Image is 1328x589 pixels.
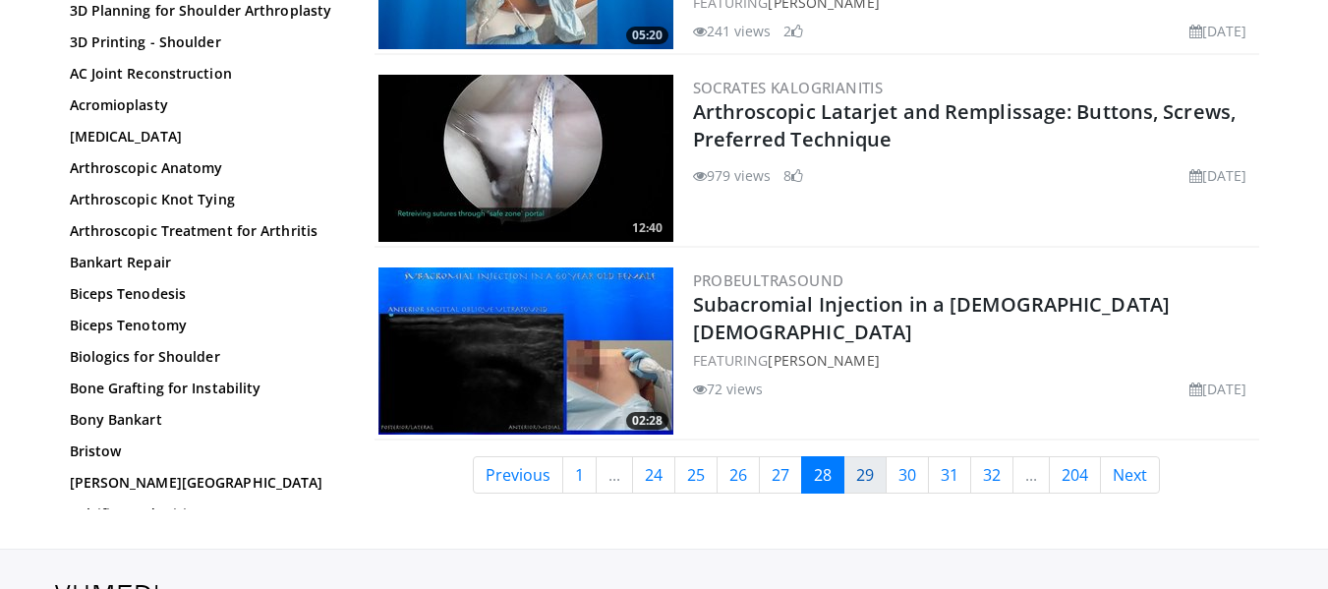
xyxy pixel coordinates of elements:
a: Socrates Kalogrianitis [693,78,884,97]
a: Previous [473,456,563,494]
a: 31 [928,456,971,494]
a: [MEDICAL_DATA] [70,127,335,147]
li: [DATE] [1189,165,1247,186]
a: Biologics for Shoulder [70,347,335,367]
span: 12:40 [626,219,668,237]
span: 05:20 [626,27,668,44]
a: 32 [970,456,1013,494]
a: 12:40 [378,75,673,242]
a: 26 [717,456,760,494]
img: 462feb69-2ef0-4f82-baa9-59b1995259d5.300x170_q85_crop-smart_upscale.jpg [378,75,673,242]
a: Biceps Tenodesis [70,284,335,304]
li: 72 views [693,379,764,399]
li: 241 views [693,21,772,41]
a: Bone Grafting for Instability [70,379,335,398]
a: 28 [801,456,844,494]
a: 27 [759,456,802,494]
a: 3D Planning for Shoulder Arthroplasty [70,1,335,21]
li: 8 [783,165,803,186]
a: [PERSON_NAME] [768,351,879,370]
a: Arthroscopic Latarjet and Remplissage: Buttons, Screws, Preferred Technique [693,98,1237,152]
a: Bankart Repair [70,253,335,272]
li: [DATE] [1189,379,1247,399]
a: Acromioplasty [70,95,335,115]
a: Subacromial Injection in a [DEMOGRAPHIC_DATA] [DEMOGRAPHIC_DATA] [693,291,1171,345]
a: Arthroscopic Anatomy [70,158,335,178]
a: 24 [632,456,675,494]
a: 25 [674,456,718,494]
img: 7082d338-ffa5-43fc-85fa-1a29aced040a.300x170_q85_crop-smart_upscale.jpg [378,267,673,435]
a: Arthroscopic Knot Tying [70,190,335,209]
a: Calcific Tendonitis [70,504,335,524]
a: AC Joint Reconstruction [70,64,335,84]
a: Next [1100,456,1160,494]
a: 29 [843,456,887,494]
a: Biceps Tenotomy [70,316,335,335]
span: 02:28 [626,412,668,430]
a: Probeultrasound [693,270,844,290]
a: 3D Printing - Shoulder [70,32,335,52]
a: Bristow [70,442,335,461]
li: 2 [783,21,803,41]
div: FEATURING [693,350,1255,371]
nav: Search results pages [375,456,1259,494]
a: 204 [1049,456,1101,494]
a: [PERSON_NAME][GEOGRAPHIC_DATA] [70,473,335,493]
a: 02:28 [378,267,673,435]
a: 30 [886,456,929,494]
a: 1 [562,456,597,494]
li: [DATE] [1189,21,1247,41]
a: Arthroscopic Treatment for Arthritis [70,221,335,241]
a: Bony Bankart [70,410,335,430]
li: 979 views [693,165,772,186]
